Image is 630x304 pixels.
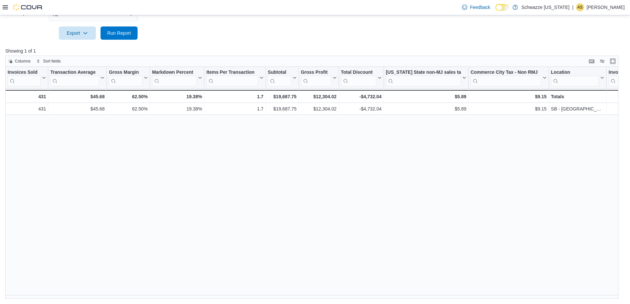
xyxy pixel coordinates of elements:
[50,93,105,101] div: $45.68
[63,26,92,40] span: Export
[206,69,264,86] button: Items Per Transaction
[386,93,466,101] div: $5.89
[152,69,197,86] div: Markdown Percent
[588,57,596,65] button: Keyboard shortcuts
[551,105,605,113] div: SB - [GEOGRAPHIC_DATA]
[268,69,297,86] button: Subtotal
[341,69,376,76] div: Total Discount
[386,69,461,76] div: [US_STATE] State non-MJ sales tax
[551,69,599,76] div: Location
[109,69,142,86] div: Gross Margin
[109,105,147,113] div: 62.50%
[471,69,541,86] div: Commerce City Tax - Non RMJ
[301,69,331,76] div: Gross Profit
[206,69,258,76] div: Items Per Transaction
[8,69,41,76] div: Invoices Sold
[268,69,291,86] div: Subtotal
[8,69,41,86] div: Invoices Sold
[301,69,337,86] button: Gross Profit
[109,69,147,86] button: Gross Margin
[15,59,30,64] span: Columns
[109,69,142,76] div: Gross Margin
[152,69,202,86] button: Markdown Percent
[152,69,197,76] div: Markdown Percent
[6,57,33,65] button: Columns
[341,105,382,113] div: -$4,732.04
[551,69,599,86] div: Location
[386,69,461,86] div: Colorado State non-MJ sales tax
[471,93,547,101] div: $9.15
[386,105,466,113] div: $5.89
[386,69,466,86] button: [US_STATE] State non-MJ sales tax
[471,69,541,76] div: Commerce City Tax - Non RMJ
[587,3,625,11] p: [PERSON_NAME]
[268,93,297,101] div: $19,687.75
[572,3,573,11] p: |
[206,93,264,101] div: 1.7
[301,69,331,86] div: Gross Profit
[8,105,46,113] div: 431
[109,93,147,101] div: 62.50%
[5,48,625,54] p: Showing 1 of 1
[101,26,138,40] button: Run Report
[471,105,547,113] div: $9.15
[551,69,605,86] button: Location
[470,4,490,11] span: Feedback
[43,59,61,64] span: Sort fields
[59,26,96,40] button: Export
[34,57,63,65] button: Sort fields
[495,4,509,11] input: Dark Mode
[341,93,382,101] div: -$4,732.04
[8,69,46,86] button: Invoices Sold
[598,57,606,65] button: Display options
[206,105,264,113] div: 1.7
[459,1,493,14] a: Feedback
[7,93,46,101] div: 431
[107,30,131,36] span: Run Report
[50,69,99,76] div: Transaction Average
[13,4,43,11] img: Cova
[50,69,99,86] div: Transaction Average
[301,93,337,101] div: $12,304.02
[609,57,617,65] button: Enter fullscreen
[576,3,584,11] div: Annette Sanders
[50,105,105,113] div: $45.68
[268,69,291,76] div: Subtotal
[152,105,202,113] div: 19.38%
[341,69,382,86] button: Total Discount
[341,69,376,86] div: Total Discount
[152,93,202,101] div: 19.38%
[206,69,258,86] div: Items Per Transaction
[268,105,297,113] div: $19,687.75
[301,105,337,113] div: $12,304.02
[471,69,547,86] button: Commerce City Tax - Non RMJ
[50,69,105,86] button: Transaction Average
[551,93,605,101] div: Totals
[577,3,583,11] span: AS
[521,3,569,11] p: Schwazze [US_STATE]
